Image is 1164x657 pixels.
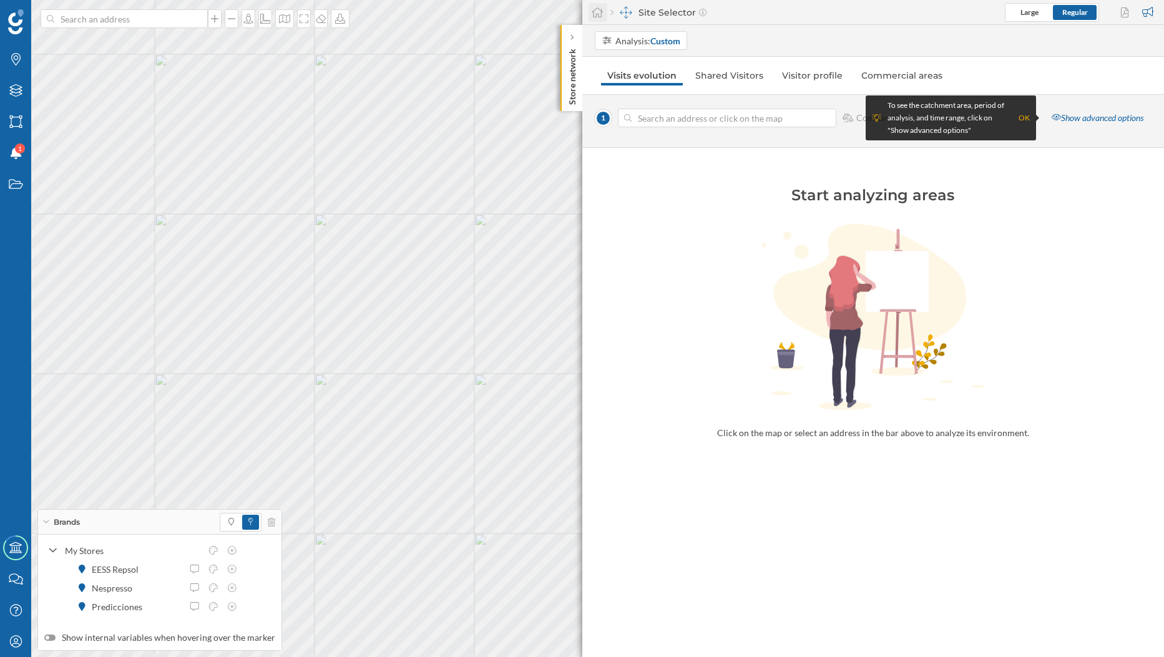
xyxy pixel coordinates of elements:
span: Regular [1062,7,1088,17]
div: My Stores [65,544,201,557]
a: Shared Visitors [689,66,770,85]
img: Geoblink Logo [8,9,24,34]
div: Site Selector [610,6,707,19]
a: Commercial areas [855,66,949,85]
a: Visits evolution [601,66,683,85]
strong: Custom [650,36,680,46]
img: dashboards-manager.svg [620,6,632,19]
span: Compare with [856,112,912,124]
span: Large [1020,7,1039,17]
span: 1 [595,110,612,127]
p: Store network [565,44,578,105]
a: Visitor profile [776,66,849,85]
span: 1 [18,142,22,155]
div: Show advanced options [1044,107,1151,129]
div: Start analyzing areas [673,185,1073,205]
div: To see the catchment area, period of analysis, and time range, click on "Show advanced options" [888,99,1012,137]
div: Analysis: [615,34,680,47]
div: OK [1019,112,1030,124]
div: Nespresso [92,582,139,595]
label: Show internal variables when hovering over the marker [44,631,275,644]
span: Brands [54,517,80,528]
span: Support [25,9,70,20]
div: Click on the map or select an address in the bar above to analyze its environment. [670,427,1077,439]
div: Predicciones [92,600,149,613]
div: EESS Repsol [92,563,145,576]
